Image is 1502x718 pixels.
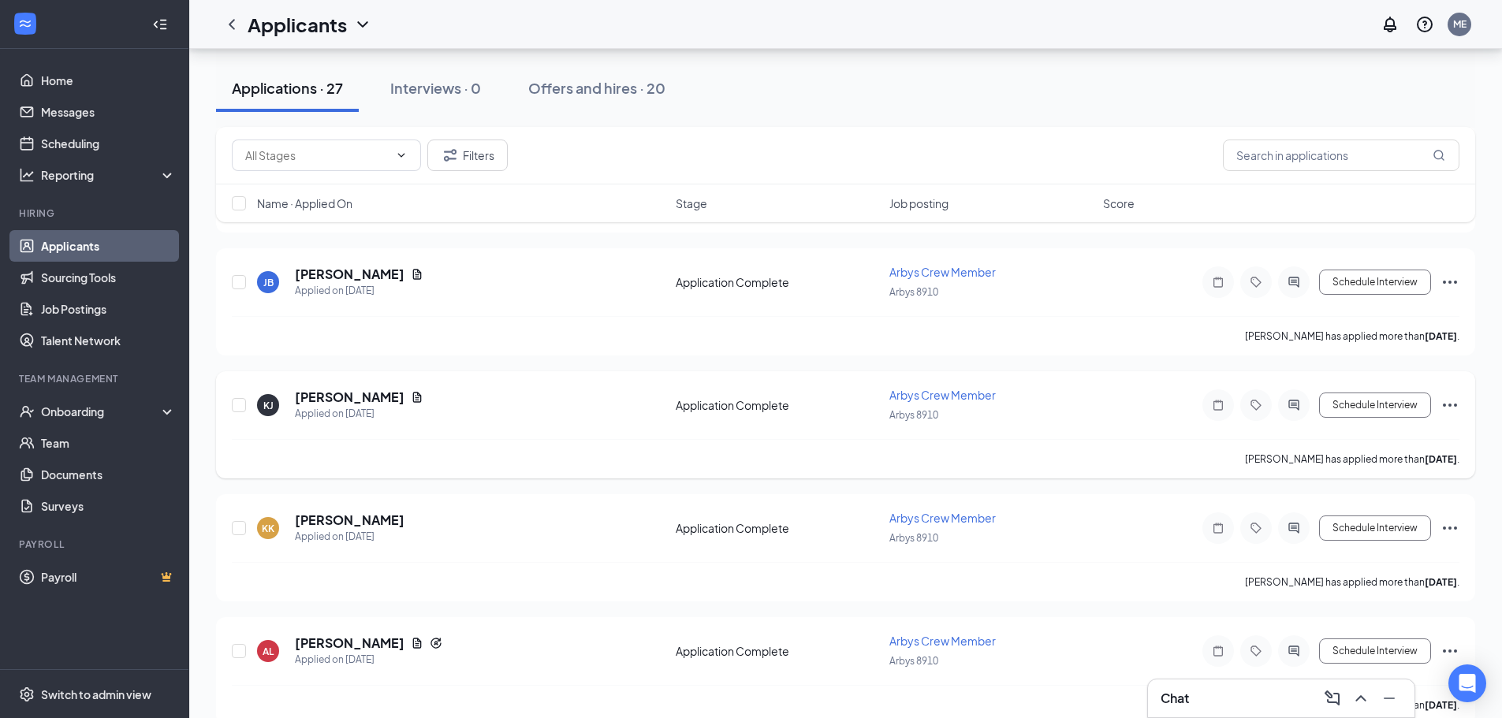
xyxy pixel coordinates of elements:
span: Stage [676,195,707,211]
button: ChevronUp [1348,686,1373,711]
span: Arbys Crew Member [889,634,996,648]
button: ComposeMessage [1320,686,1345,711]
h1: Applicants [248,11,347,38]
span: Arbys 8910 [889,655,938,667]
svg: Tag [1247,276,1265,288]
svg: Document [411,268,423,281]
h5: [PERSON_NAME] [295,634,404,652]
svg: Tag [1247,645,1265,657]
svg: Analysis [19,167,35,183]
div: Offers and hires · 20 [528,78,665,98]
a: Surveys [41,490,176,522]
p: [PERSON_NAME] has applied more than . [1245,575,1459,589]
div: Applied on [DATE] [295,406,423,422]
div: Hiring [19,206,173,220]
svg: ChevronDown [395,149,408,162]
div: Open Intercom Messenger [1448,664,1486,702]
div: Payroll [19,538,173,551]
svg: ComposeMessage [1323,689,1342,708]
span: Score [1103,195,1135,211]
svg: Filter [441,146,460,165]
svg: Ellipses [1441,642,1459,660]
div: Applied on [DATE] [295,652,442,668]
div: Team Management [19,372,173,385]
a: Applicants [41,230,176,262]
div: ME [1453,17,1467,31]
button: Schedule Interview [1319,392,1431,418]
span: Arbys Crew Member [889,388,996,402]
h5: [PERSON_NAME] [295,389,404,406]
a: PayrollCrown [41,561,176,593]
button: Schedule Interview [1319,270,1431,295]
svg: ActiveChat [1284,645,1303,657]
a: Sourcing Tools [41,262,176,293]
div: Applied on [DATE] [295,283,423,299]
svg: Note [1209,522,1228,534]
input: Search in applications [1223,140,1459,171]
div: Switch to admin view [41,686,151,702]
svg: QuestionInfo [1415,15,1434,34]
svg: Note [1209,645,1228,657]
p: [PERSON_NAME] has applied more than . [1245,329,1459,343]
svg: Document [411,637,423,649]
a: Scheduling [41,128,176,159]
span: Name · Applied On [257,195,352,211]
div: Reporting [41,167,177,183]
div: Applications · 27 [232,78,343,98]
svg: ActiveChat [1284,522,1303,534]
svg: Note [1209,399,1228,411]
div: Application Complete [676,397,880,413]
a: Team [41,427,176,459]
svg: ChevronDown [353,15,372,34]
div: JB [263,276,274,289]
h5: [PERSON_NAME] [295,512,404,529]
div: KK [262,522,274,535]
div: Interviews · 0 [390,78,481,98]
div: AL [263,645,274,658]
a: Messages [41,96,176,128]
svg: Document [411,391,423,404]
a: Home [41,65,176,96]
div: Onboarding [41,404,162,419]
span: Arbys 8910 [889,286,938,298]
a: Documents [41,459,176,490]
b: [DATE] [1425,699,1457,711]
div: Application Complete [676,274,880,290]
svg: ChevronLeft [222,15,241,34]
button: Minimize [1377,686,1402,711]
svg: WorkstreamLogo [17,16,33,32]
svg: Minimize [1380,689,1399,708]
svg: Ellipses [1441,273,1459,292]
svg: Settings [19,686,35,702]
b: [DATE] [1425,453,1457,465]
span: Arbys Crew Member [889,265,996,279]
div: Application Complete [676,643,880,659]
svg: Ellipses [1441,519,1459,538]
div: KJ [263,399,274,412]
span: Arbys Crew Member [889,511,996,525]
button: Schedule Interview [1319,638,1431,664]
p: [PERSON_NAME] has applied more than . [1245,452,1459,466]
svg: Ellipses [1441,396,1459,415]
svg: Notifications [1381,15,1400,34]
svg: Collapse [152,17,168,32]
span: Arbys 8910 [889,409,938,421]
svg: ChevronUp [1351,689,1370,708]
svg: ActiveChat [1284,276,1303,288]
button: Filter Filters [427,140,508,171]
svg: Reapply [430,637,442,649]
div: Applied on [DATE] [295,529,404,545]
span: Job posting [889,195,949,211]
svg: Tag [1247,399,1265,411]
button: Schedule Interview [1319,515,1431,541]
svg: MagnifyingGlass [1433,149,1445,162]
svg: Tag [1247,522,1265,534]
input: All Stages [245,147,389,164]
span: Arbys 8910 [889,532,938,544]
svg: Note [1209,276,1228,288]
h5: [PERSON_NAME] [295,266,404,283]
b: [DATE] [1425,576,1457,588]
b: [DATE] [1425,330,1457,342]
a: Talent Network [41,325,176,356]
